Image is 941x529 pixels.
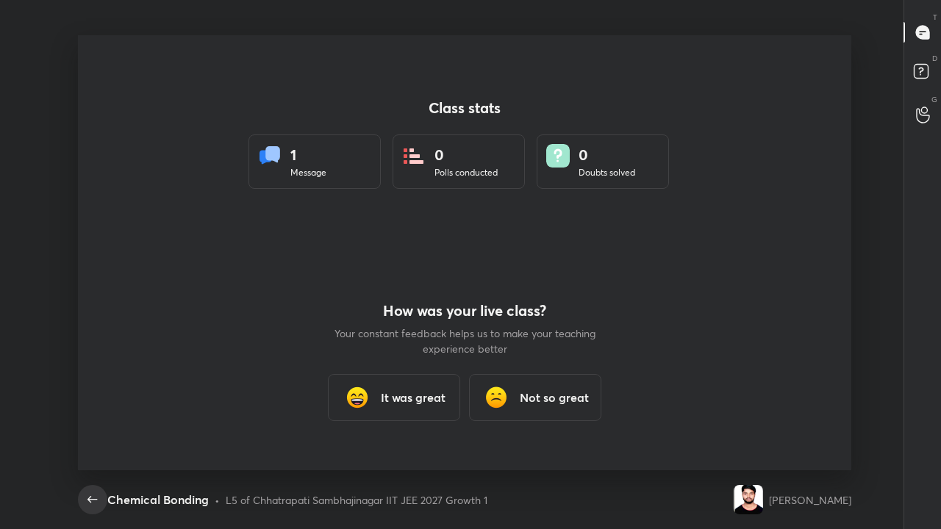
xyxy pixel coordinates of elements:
div: L5 of Chhatrapati Sambhajinagar IIT JEE 2027 Growth 1 [226,492,487,508]
div: [PERSON_NAME] [769,492,851,508]
img: 66874679623d4816b07f54b5b4078b8d.jpg [734,485,763,514]
h3: It was great [381,389,446,406]
div: Doubts solved [579,166,635,179]
div: 0 [434,144,498,166]
p: D [932,53,937,64]
div: Message [290,166,326,179]
p: G [931,94,937,105]
img: frowning_face_cmp.gif [482,383,511,412]
div: Polls conducted [434,166,498,179]
h3: Not so great [520,389,589,406]
p: Your constant feedback helps us to make your teaching experience better [332,325,597,356]
img: doubts.8a449be9.svg [546,144,570,168]
img: statsPoll.b571884d.svg [402,144,426,168]
h4: Class stats [248,99,681,117]
div: 0 [579,144,635,166]
p: T [933,12,937,23]
img: statsMessages.856aad98.svg [258,144,282,168]
div: • [215,492,220,508]
img: grinning_face_with_smiling_eyes_cmp.gif [343,383,372,412]
div: Chemical Bonding [107,491,209,508]
h4: How was your live class? [332,302,597,320]
div: 1 [290,144,326,166]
